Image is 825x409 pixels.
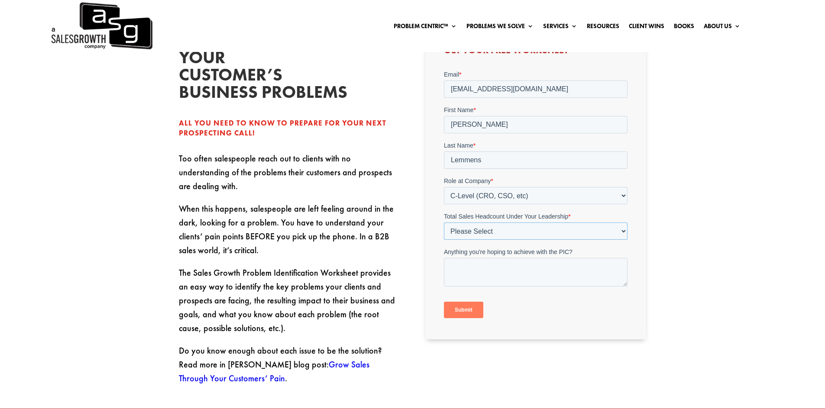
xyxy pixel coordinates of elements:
a: Problem Centric™ [394,23,457,32]
a: Books [674,23,694,32]
h3: Get Your Free Worksheet [444,45,628,59]
h2: Diagnose your customer’s business problems [179,32,309,105]
p: The Sales Growth Problem Identification Worksheet provides an easy way to identify the key proble... [179,266,400,344]
a: Problems We Solve [466,23,534,32]
iframe: Form 0 [444,70,628,325]
a: Services [543,23,577,32]
p: Do you know enough about each issue to be the solution? Read more in [PERSON_NAME] blog post: . [179,344,400,385]
div: All you need to know to prepare for your next prospecting call! [179,118,400,139]
a: Resources [587,23,619,32]
a: Grow Sales Through Your Customers’ Pain [179,359,369,384]
a: Client Wins [629,23,664,32]
a: About Us [704,23,741,32]
p: When this happens, salespeople are left feeling around in the dark, looking for a problem. You ha... [179,202,400,266]
p: Too often salespeople reach out to clients with no understanding of the problems their customers ... [179,151,400,202]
